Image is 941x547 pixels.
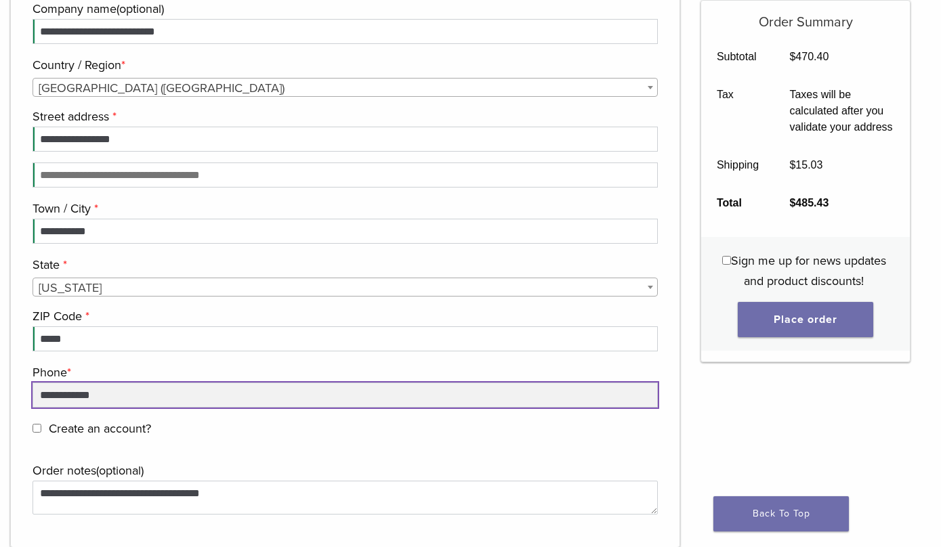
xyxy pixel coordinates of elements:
a: Back To Top [713,496,849,531]
span: Create an account? [49,421,151,436]
span: $ [789,51,795,62]
span: United States (US) [33,79,657,97]
span: (optional) [96,463,144,478]
span: $ [789,159,795,171]
span: (optional) [117,1,164,16]
label: Street address [33,106,654,127]
th: Shipping [701,146,774,184]
span: State [33,278,658,297]
bdi: 15.03 [789,159,822,171]
bdi: 485.43 [789,197,829,209]
h5: Order Summary [701,1,910,30]
button: Place order [738,302,873,337]
label: ZIP Code [33,306,654,326]
td: Taxes will be calculated after you validate your address [774,76,910,146]
label: Phone [33,362,654,382]
label: Order notes [33,460,654,481]
label: Town / City [33,198,654,219]
span: $ [789,197,795,209]
input: Create an account? [33,424,41,433]
span: Illinois [33,278,657,297]
input: Sign me up for news updates and product discounts! [722,256,731,265]
th: Total [701,184,774,222]
th: Tax [701,76,774,146]
span: Country / Region [33,78,658,97]
span: Sign me up for news updates and product discounts! [731,253,886,288]
label: Country / Region [33,55,654,75]
th: Subtotal [701,38,774,76]
bdi: 470.40 [789,51,829,62]
label: State [33,255,654,275]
